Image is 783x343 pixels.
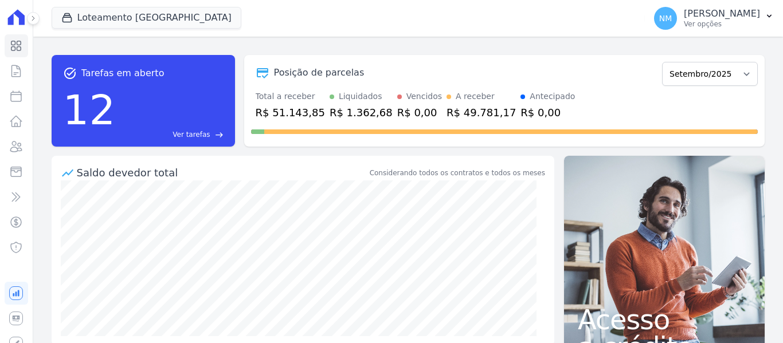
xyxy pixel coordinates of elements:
[578,306,751,333] span: Acesso
[77,165,367,180] div: Saldo devedor total
[215,131,224,139] span: east
[81,66,165,80] span: Tarefas em aberto
[520,105,575,120] div: R$ 0,00
[456,90,495,102] div: A receber
[274,66,365,80] div: Posição de parcelas
[330,105,393,120] div: R$ 1.362,68
[256,90,325,102] div: Total a receber
[406,90,442,102] div: Vencidos
[52,7,241,29] button: Loteamento [GEOGRAPHIC_DATA]
[339,90,382,102] div: Liquidados
[397,105,442,120] div: R$ 0,00
[370,168,545,178] div: Considerando todos os contratos e todos os meses
[256,105,325,120] div: R$ 51.143,85
[447,105,516,120] div: R$ 49.781,17
[645,2,783,34] button: NM [PERSON_NAME] Ver opções
[684,8,760,19] p: [PERSON_NAME]
[63,80,116,140] div: 12
[684,19,760,29] p: Ver opções
[530,90,575,102] div: Antecipado
[173,129,210,140] span: Ver tarefas
[63,66,77,80] span: task_alt
[659,14,672,22] span: NM
[120,129,223,140] a: Ver tarefas east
